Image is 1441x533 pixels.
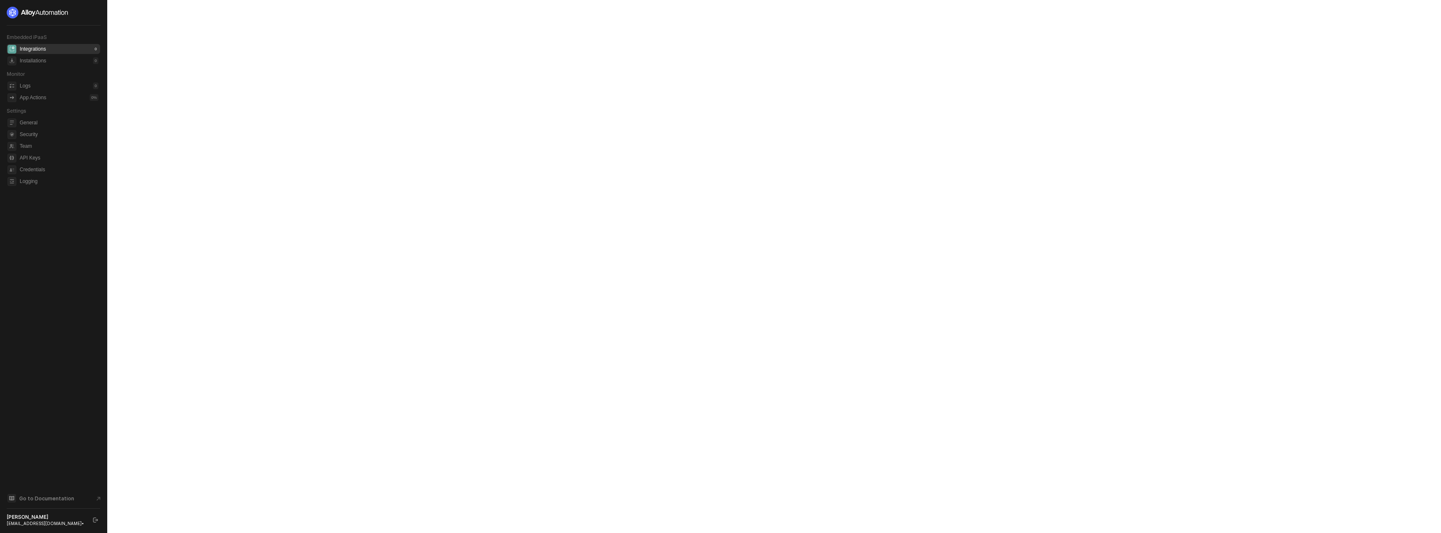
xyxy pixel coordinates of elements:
[7,71,25,77] span: Monitor
[8,57,16,65] span: installations
[7,108,26,114] span: Settings
[8,82,16,90] span: icon-logs
[19,495,74,502] span: Go to Documentation
[8,165,16,174] span: credentials
[90,94,98,101] div: 0 %
[93,46,98,52] div: 0
[8,142,16,151] span: team
[20,118,98,128] span: General
[20,165,98,175] span: Credentials
[20,176,98,186] span: Logging
[20,46,46,53] div: Integrations
[93,57,98,64] div: 0
[7,7,100,18] a: logo
[8,118,16,127] span: general
[20,129,98,139] span: Security
[8,494,16,502] span: documentation
[94,494,103,503] span: document-arrow
[8,93,16,102] span: icon-app-actions
[7,520,85,526] div: [EMAIL_ADDRESS][DOMAIN_NAME] •
[20,141,98,151] span: Team
[8,130,16,139] span: security
[8,45,16,54] span: integrations
[8,154,16,162] span: api-key
[20,57,46,64] div: Installations
[20,94,46,101] div: App Actions
[7,493,101,503] a: Knowledge Base
[20,82,31,90] div: Logs
[93,82,98,89] div: 0
[20,153,98,163] span: API Keys
[93,518,98,523] span: logout
[8,177,16,186] span: logging
[7,34,47,40] span: Embedded iPaaS
[7,7,69,18] img: logo
[7,514,85,520] div: [PERSON_NAME]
